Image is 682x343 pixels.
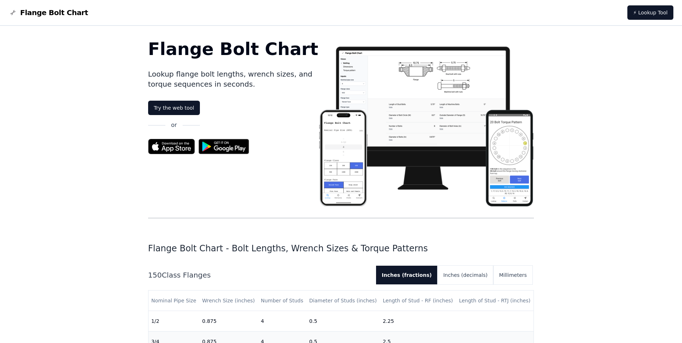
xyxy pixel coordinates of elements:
td: 2.25 [380,311,456,331]
button: Inches (fractions) [376,266,438,284]
th: Wrench Size (inches) [199,291,258,311]
img: Flange Bolt Chart Logo [9,8,17,17]
img: App Store badge for the Flange Bolt Chart app [148,139,195,154]
th: Length of Stud - RTJ (inches) [456,291,534,311]
a: Flange Bolt Chart LogoFlange Bolt Chart [9,8,88,18]
td: 0.5 [306,311,380,331]
p: or [171,121,177,129]
th: Number of Studs [258,291,306,311]
h2: 150 Class Flanges [148,270,370,280]
img: Get it on Google Play [195,135,253,158]
td: 1/2 [148,311,200,331]
td: 4 [258,311,306,331]
h1: Flange Bolt Chart [148,40,319,58]
button: Millimeters [493,266,532,284]
span: Flange Bolt Chart [20,8,88,18]
th: Nominal Pipe Size [148,291,200,311]
img: Flange bolt chart app screenshot [318,40,534,206]
td: 0.875 [199,311,258,331]
button: Inches (decimals) [438,266,493,284]
th: Length of Stud - RF (inches) [380,291,456,311]
h1: Flange Bolt Chart - Bolt Lengths, Wrench Sizes & Torque Patterns [148,243,534,254]
p: Lookup flange bolt lengths, wrench sizes, and torque sequences in seconds. [148,69,319,89]
a: ⚡ Lookup Tool [627,5,673,20]
a: Try the web tool [148,101,200,115]
th: Diameter of Studs (inches) [306,291,380,311]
